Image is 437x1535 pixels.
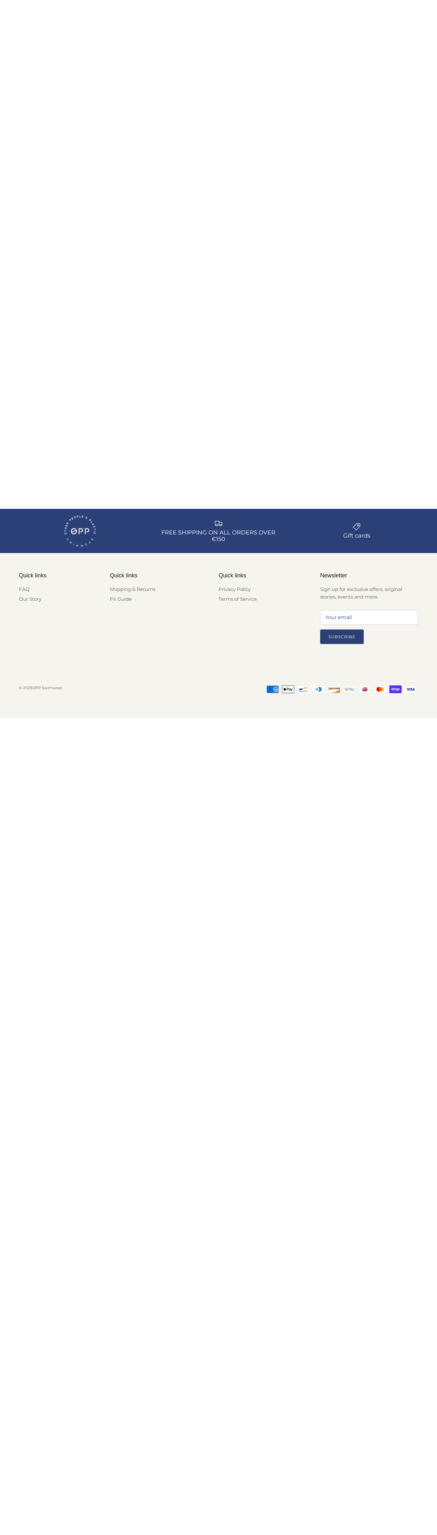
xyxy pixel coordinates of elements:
[19,572,46,579] div: Quick links
[110,596,132,602] a: Fit Guide
[19,596,41,602] a: Our Story
[343,533,370,539] div: Gift cards
[32,685,62,690] a: OPP Swimwear
[104,572,162,647] div: Secondary
[320,572,418,579] div: Newsletter
[154,529,283,543] div: FREE SHIPPING ON ALL ORDERS OVER €150
[110,586,155,592] a: Shipping & Returns
[218,596,257,602] a: Terms of Service
[320,610,418,625] input: Email
[13,572,53,647] div: Secondary
[320,586,418,601] p: Sign up for exclusive offers, original stories, events and more.
[110,572,155,579] div: Quick links
[320,629,364,644] button: Subscribe
[212,572,263,647] div: Secondary
[19,685,63,690] span: © 2025 .
[218,586,251,592] a: Privacy Policy
[19,586,30,592] a: FAQ
[218,572,257,579] div: Quick links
